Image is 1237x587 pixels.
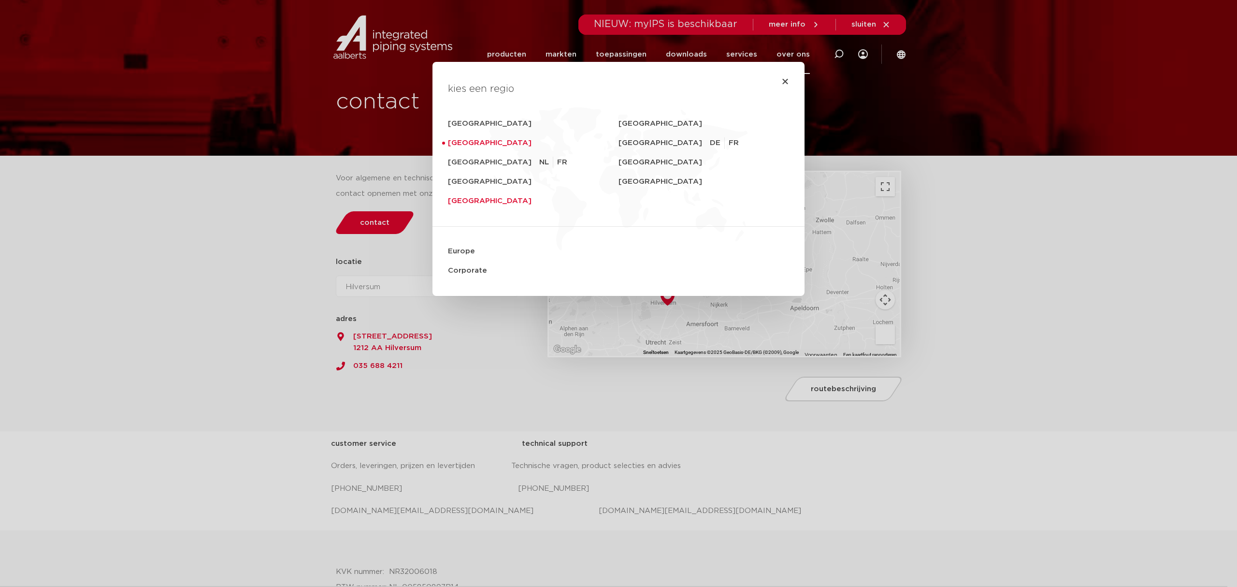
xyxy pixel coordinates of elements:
[557,157,567,168] a: FR
[618,133,710,153] a: [GEOGRAPHIC_DATA]
[448,172,618,191] a: [GEOGRAPHIC_DATA]
[448,153,539,172] a: [GEOGRAPHIC_DATA]
[781,77,789,85] a: Close
[448,191,618,211] a: [GEOGRAPHIC_DATA]
[448,114,618,133] a: [GEOGRAPHIC_DATA]
[448,114,789,280] nav: Menu
[710,133,747,153] ul: [GEOGRAPHIC_DATA]
[618,153,789,172] a: [GEOGRAPHIC_DATA]
[618,172,789,191] a: [GEOGRAPHIC_DATA]
[448,81,789,97] h4: kies een regio
[448,261,789,280] a: Corporate
[710,137,725,149] a: DE
[448,133,618,153] a: [GEOGRAPHIC_DATA]
[539,153,567,172] ul: [GEOGRAPHIC_DATA]
[448,242,789,261] a: Europe
[729,137,743,149] a: FR
[539,157,553,168] a: NL
[618,114,789,133] a: [GEOGRAPHIC_DATA]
